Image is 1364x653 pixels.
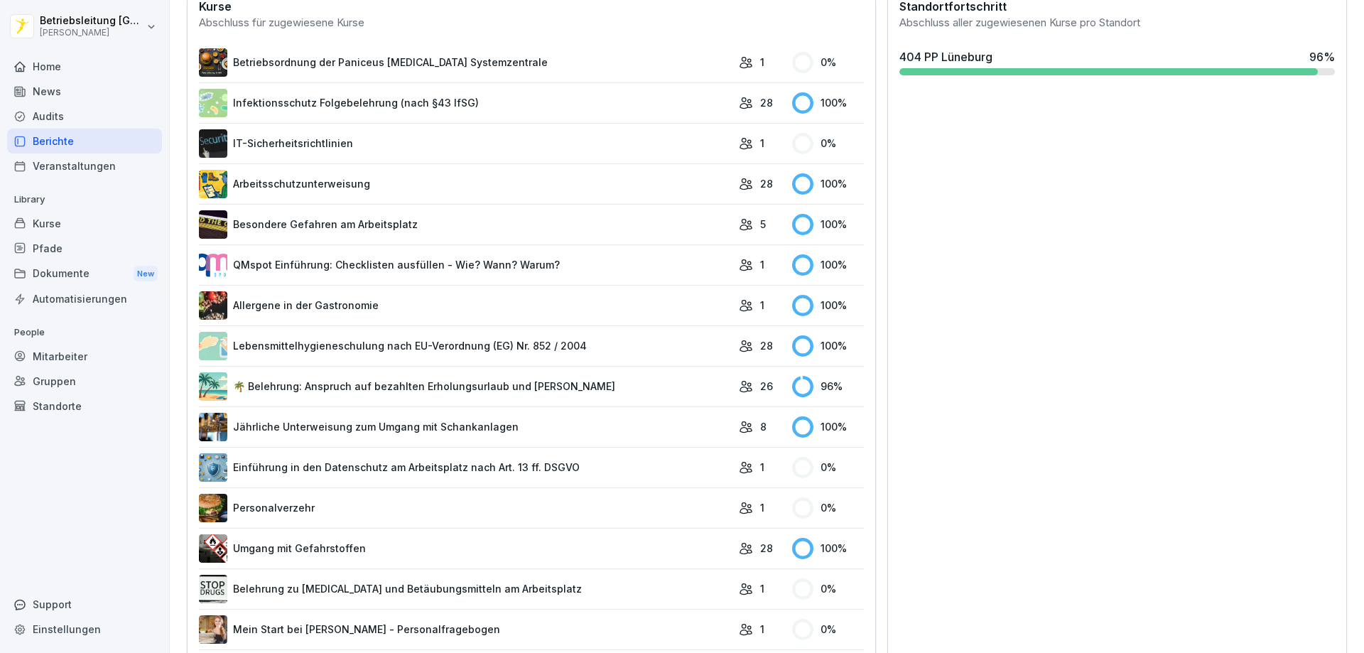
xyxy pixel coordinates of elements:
a: Pfade [7,236,162,261]
div: 96 % [792,376,864,397]
a: Betriebsordnung der Paniceus [MEDICAL_DATA] Systemzentrale [199,48,732,77]
p: 1 [760,55,764,70]
div: 96 % [1309,48,1335,65]
div: 100 % [792,92,864,114]
p: 28 [760,338,773,353]
div: 100 % [792,214,864,235]
p: Library [7,188,162,211]
div: 100 % [792,335,864,357]
a: Jährliche Unterweisung zum Umgang mit Schankanlagen [199,413,732,441]
a: Kurse [7,211,162,236]
div: 0 % [792,619,864,640]
div: Support [7,592,162,617]
p: 28 [760,176,773,191]
a: Veranstaltungen [7,153,162,178]
a: Gruppen [7,369,162,394]
img: aaay8cu0h1hwaqqp9269xjan.png [199,615,227,644]
p: 8 [760,419,767,434]
p: 26 [760,379,773,394]
p: 1 [760,298,764,313]
div: 100 % [792,416,864,438]
a: Einführung in den Datenschutz am Arbeitsplatz nach Art. 13 ff. DSGVO [199,453,732,482]
img: bgsrfyvhdm6180ponve2jajk.png [199,170,227,198]
p: 1 [760,500,764,515]
img: chcy4n51endi7ma8fmhszelz.png [199,575,227,603]
p: [PERSON_NAME] [40,28,144,38]
img: s9mc00x6ussfrb3lxoajtb4r.png [199,372,227,401]
a: Allergene in der Gastronomie [199,291,732,320]
p: 1 [760,257,764,272]
a: Umgang mit Gefahrstoffen [199,534,732,563]
img: gxsnf7ygjsfsmxd96jxi4ufn.png [199,332,227,360]
p: 1 [760,460,764,475]
a: Einstellungen [7,617,162,642]
div: New [134,266,158,282]
img: zd24spwykzjjw3u1wcd2ptki.png [199,494,227,522]
p: 1 [760,581,764,596]
a: 404 PP Lüneburg96% [894,43,1341,81]
img: msj3dytn6rmugecro9tfk5p0.png [199,129,227,158]
a: 🌴 Belehrung: Anspruch auf bezahlten Erholungsurlaub und [PERSON_NAME] [199,372,732,401]
img: ro33qf0i8ndaw7nkfv0stvse.png [199,534,227,563]
a: Personalverzehr [199,494,732,522]
p: People [7,321,162,344]
a: Home [7,54,162,79]
a: News [7,79,162,104]
a: Belehrung zu [MEDICAL_DATA] und Betäubungsmitteln am Arbeitsplatz [199,575,732,603]
div: 0 % [792,133,864,154]
div: 0 % [792,52,864,73]
a: Infektionsschutz Folgebelehrung (nach §43 IfSG) [199,89,732,117]
a: Mein Start bei [PERSON_NAME] - Personalfragebogen [199,615,732,644]
div: 100 % [792,173,864,195]
p: 28 [760,95,773,110]
div: 0 % [792,578,864,600]
a: Automatisierungen [7,286,162,311]
div: 404 PP Lüneburg [899,48,992,65]
a: Besondere Gefahren am Arbeitsplatz [199,210,732,239]
div: Abschluss für zugewiesene Kurse [199,15,864,31]
a: QMspot Einführung: Checklisten ausfüllen - Wie? Wann? Warum? [199,251,732,279]
a: Standorte [7,394,162,419]
a: Berichte [7,129,162,153]
p: Betriebsleitung [GEOGRAPHIC_DATA] [40,15,144,27]
img: gsgognukgwbtoe3cnlsjjbmw.png [199,291,227,320]
div: 100 % [792,538,864,559]
div: 100 % [792,295,864,316]
p: 1 [760,622,764,637]
a: Arbeitsschutzunterweisung [199,170,732,198]
a: Audits [7,104,162,129]
p: 5 [760,217,766,232]
div: Abschluss aller zugewiesenen Kurse pro Standort [899,15,1335,31]
a: Lebensmittelhygieneschulung nach EU-Verordnung (EG) Nr. 852 / 2004 [199,332,732,360]
a: IT-Sicherheitsrichtlinien [199,129,732,158]
p: 28 [760,541,773,556]
div: 0 % [792,497,864,519]
img: x7xa5977llyo53hf30kzdyol.png [199,453,227,482]
img: rsy9vu330m0sw5op77geq2rv.png [199,251,227,279]
img: zq4t51x0wy87l3xh8s87q7rq.png [199,210,227,239]
p: 1 [760,136,764,151]
img: erelp9ks1mghlbfzfpgfvnw0.png [199,48,227,77]
img: tgff07aey9ahi6f4hltuk21p.png [199,89,227,117]
a: Mitarbeiter [7,344,162,369]
div: 100 % [792,254,864,276]
img: etou62n52bjq4b8bjpe35whp.png [199,413,227,441]
div: Dokumente [7,261,162,287]
a: DokumenteNew [7,261,162,287]
div: 0 % [792,457,864,478]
